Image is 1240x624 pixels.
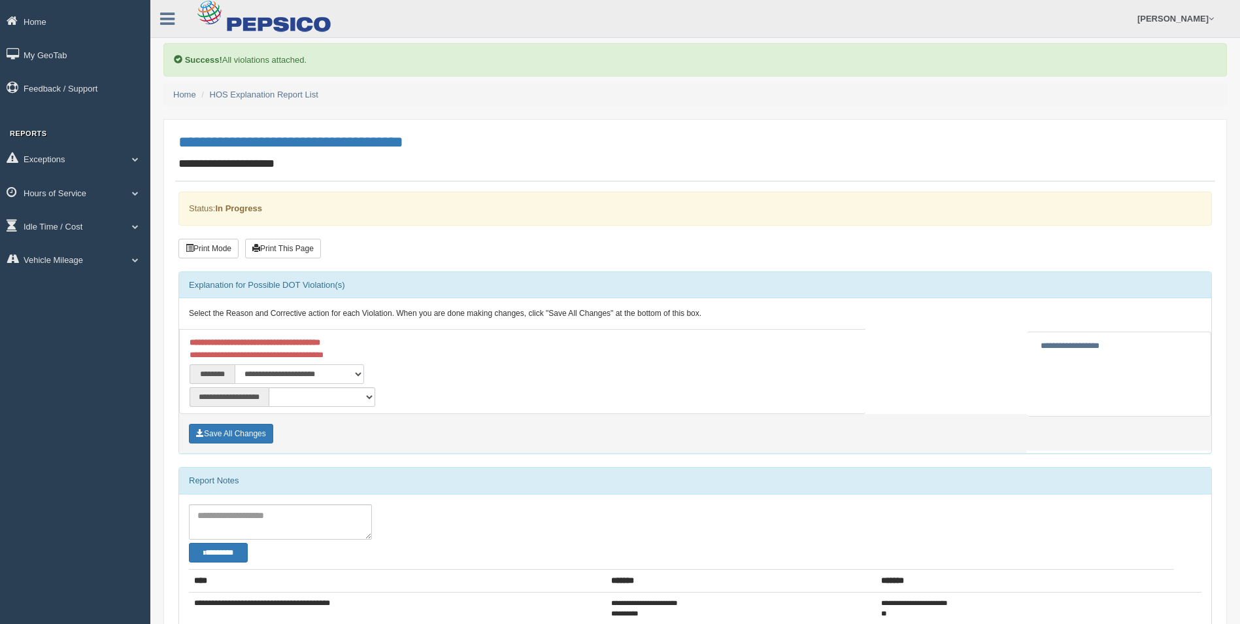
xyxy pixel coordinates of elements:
[189,543,248,563] button: Change Filter Options
[173,90,196,99] a: Home
[210,90,318,99] a: HOS Explanation Report List
[163,43,1227,77] div: All violations attached.
[185,55,222,65] b: Success!
[178,239,239,258] button: Print Mode
[245,239,321,258] button: Print This Page
[189,424,273,443] button: Save
[179,272,1211,298] div: Explanation for Possible DOT Violation(s)
[215,203,262,213] strong: In Progress
[179,468,1211,494] div: Report Notes
[179,298,1211,330] div: Select the Reason and Corrective action for each Violation. When you are done making changes, cli...
[178,192,1212,225] div: Status:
